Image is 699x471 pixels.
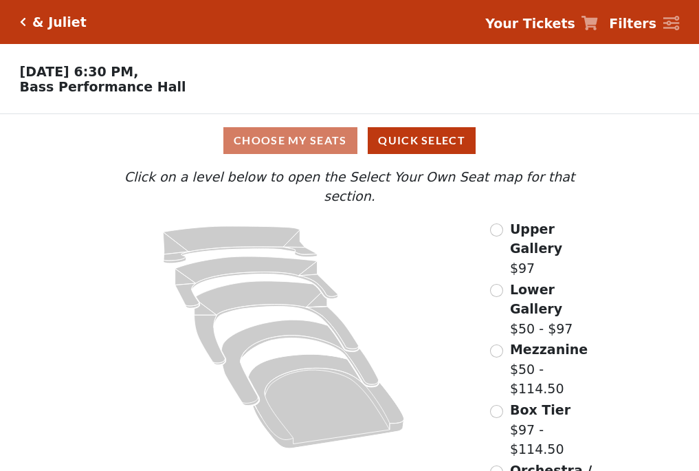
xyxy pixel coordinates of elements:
[485,16,575,31] strong: Your Tickets
[510,282,562,317] span: Lower Gallery
[485,14,598,34] a: Your Tickets
[175,256,338,308] path: Lower Gallery - Seats Available: 73
[510,400,602,459] label: $97 - $114.50
[510,342,588,357] span: Mezzanine
[510,280,602,339] label: $50 - $97
[97,167,601,206] p: Click on a level below to open the Select Your Own Seat map for that section.
[368,127,476,154] button: Quick Select
[510,340,602,399] label: $50 - $114.50
[164,226,318,263] path: Upper Gallery - Seats Available: 311
[20,17,26,27] a: Click here to go back to filters
[510,221,562,256] span: Upper Gallery
[510,402,570,417] span: Box Tier
[32,14,87,30] h5: & Juliet
[510,219,602,278] label: $97
[609,16,656,31] strong: Filters
[609,14,679,34] a: Filters
[249,354,405,448] path: Orchestra / Parterre Circle - Seats Available: 21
